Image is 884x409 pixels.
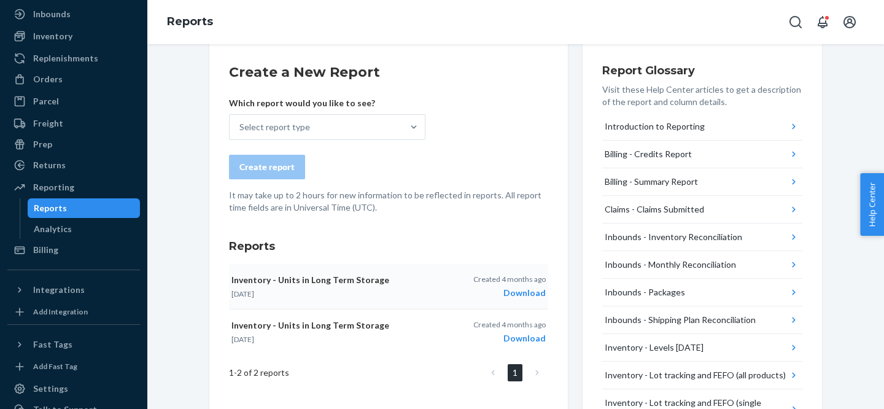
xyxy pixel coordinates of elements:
button: Inbounds - Shipping Plan Reconciliation [602,306,802,334]
button: Help Center [860,173,884,236]
div: Settings [33,383,68,395]
div: Reports [34,202,67,214]
button: Inventory - Units in Long Term Storage[DATE]Created 4 months agoDownload [229,310,548,354]
div: Inbounds - Shipping Plan Reconciliation [605,314,756,326]
button: Inventory - Lot tracking and FEFO (all products) [602,362,802,389]
button: Inbounds - Monthly Reconciliation [602,251,802,279]
div: Inventory - Lot tracking and FEFO (all products) [605,369,786,381]
time: [DATE] [231,289,254,298]
a: Reporting [7,177,140,197]
a: Page 1 is your current page [508,364,522,381]
div: Billing - Credits Report [605,148,692,160]
div: Replenishments [33,52,98,64]
button: Inbounds - Packages [602,279,802,306]
div: Billing [33,244,58,256]
p: Which report would you like to see? [229,97,425,109]
a: Reports [28,198,141,218]
div: Freight [33,117,63,130]
button: Inventory - Units in Long Term Storage[DATE]Created 4 months agoDownload [229,264,548,310]
div: Inbounds [33,8,71,20]
button: Claims - Claims Submitted [602,196,802,224]
button: Billing - Summary Report [602,168,802,196]
time: [DATE] [231,335,254,344]
a: Parcel [7,92,140,111]
div: Returns [33,159,66,171]
p: Created 4 months ago [473,319,546,330]
a: Replenishments [7,49,140,68]
a: Inventory [7,26,140,46]
div: Inbounds - Inventory Reconciliation [605,231,742,243]
div: Download [473,332,546,345]
button: Introduction to Reporting [602,113,802,141]
a: Analytics [28,219,141,239]
div: Introduction to Reporting [605,120,705,133]
button: Inbounds - Inventory Reconciliation [602,224,802,251]
button: Create report [229,155,305,179]
div: Inventory [33,30,72,42]
div: Billing - Summary Report [605,176,698,188]
div: Integrations [33,284,85,296]
a: Inbounds [7,4,140,24]
div: Orders [33,73,63,85]
div: Create report [239,161,295,173]
div: Prep [33,138,52,150]
button: Open Search Box [783,10,808,34]
button: Open notifications [810,10,835,34]
div: Inventory - Levels [DATE] [605,341,704,354]
a: Prep [7,134,140,154]
ol: breadcrumbs [157,4,223,40]
p: Created 4 months ago [473,274,546,284]
h2: Create a New Report [229,63,548,82]
div: Add Fast Tag [33,361,77,372]
button: Integrations [7,280,140,300]
p: It may take up to 2 hours for new information to be reflected in reports. All report time fields ... [229,189,548,214]
a: Settings [7,379,140,399]
a: Freight [7,114,140,133]
a: Billing [7,240,140,260]
div: Download [473,287,546,299]
div: Fast Tags [33,338,72,351]
button: Open account menu [837,10,862,34]
button: Fast Tags [7,335,140,354]
span: 1 - 2 of 2 reports [229,367,289,379]
a: Returns [7,155,140,175]
button: Billing - Credits Report [602,141,802,168]
a: Add Integration [7,305,140,319]
a: Orders [7,69,140,89]
p: Inventory - Units in Long Term Storage [231,319,439,332]
div: Claims - Claims Submitted [605,203,704,216]
div: Select report type [239,121,310,133]
h3: Reports [229,238,548,254]
h3: Report Glossary [602,63,802,79]
a: Add Fast Tag [7,359,140,374]
div: Add Integration [33,306,88,317]
div: Inbounds - Monthly Reconciliation [605,259,736,271]
div: Parcel [33,95,59,107]
p: Inventory - Units in Long Term Storage [231,274,439,286]
p: Visit these Help Center articles to get a description of the report and column details. [602,84,802,108]
div: Analytics [34,223,72,235]
a: Reports [167,15,213,28]
div: Reporting [33,181,74,193]
div: Inbounds - Packages [605,286,685,298]
button: Inventory - Levels [DATE] [602,334,802,362]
